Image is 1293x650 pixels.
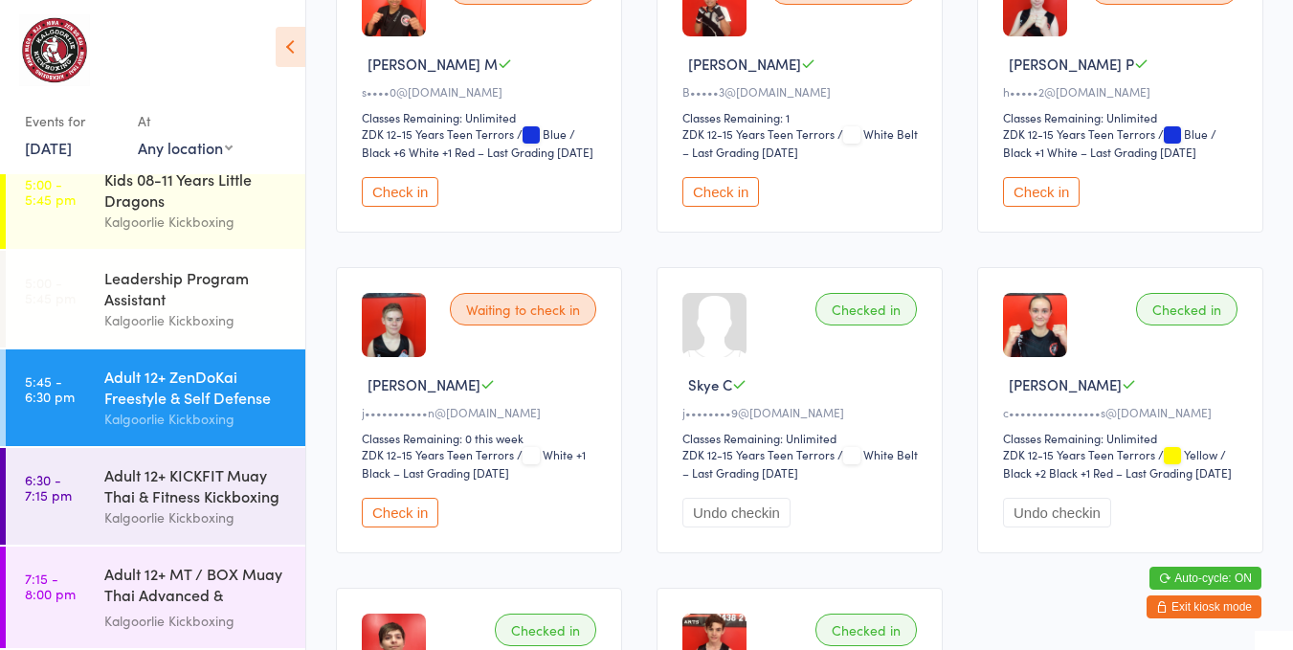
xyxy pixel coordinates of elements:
[1003,446,1155,462] div: ZDK 12-15 Years Teen Terrors
[362,177,438,207] button: Check in
[104,366,289,408] div: Adult 12+ ZenDoKai Freestyle & Self Defense
[368,374,480,394] span: [PERSON_NAME]
[682,498,791,527] button: Undo checkin
[682,83,923,100] div: B•••••3@[DOMAIN_NAME]
[362,109,602,125] div: Classes Remaining: Unlimited
[682,446,835,462] div: ZDK 12-15 Years Teen Terrors
[104,211,289,233] div: Kalgoorlie Kickboxing
[104,464,289,506] div: Adult 12+ KICKFIT Muay Thai & Fitness Kickboxing
[104,408,289,430] div: Kalgoorlie Kickboxing
[104,610,289,632] div: Kalgoorlie Kickboxing
[362,293,426,357] img: image1742988721.png
[362,404,602,420] div: j•••••••••••n@[DOMAIN_NAME]
[495,614,596,646] div: Checked in
[104,168,289,211] div: Kids 08-11 Years Little Dragons
[682,125,835,142] div: ZDK 12-15 Years Teen Terrors
[1136,293,1237,325] div: Checked in
[688,374,732,394] span: Skye C
[25,105,119,137] div: Events for
[1003,83,1243,100] div: h•••••2@[DOMAIN_NAME]
[19,14,90,86] img: Kalgoorlie Kickboxing
[682,430,923,446] div: Classes Remaining: Unlimited
[25,571,76,601] time: 7:15 - 8:00 pm
[362,83,602,100] div: s••••0@[DOMAIN_NAME]
[1003,430,1243,446] div: Classes Remaining: Unlimited
[682,109,923,125] div: Classes Remaining: 1
[362,498,438,527] button: Check in
[362,125,514,142] div: ZDK 12-15 Years Teen Terrors
[25,275,76,305] time: 5:00 - 5:45 pm
[1009,374,1122,394] span: [PERSON_NAME]
[104,563,289,610] div: Adult 12+ MT / BOX Muay Thai Advanced & SPARRING
[815,293,917,325] div: Checked in
[104,506,289,528] div: Kalgoorlie Kickboxing
[6,251,305,347] a: 5:00 -5:45 pmLeadership Program AssistantKalgoorlie Kickboxing
[1003,177,1080,207] button: Check in
[6,547,305,648] a: 7:15 -8:00 pmAdult 12+ MT / BOX Muay Thai Advanced & SPARRINGKalgoorlie Kickboxing
[25,137,72,158] a: [DATE]
[362,430,602,446] div: Classes Remaining: 0 this week
[1003,125,1155,142] div: ZDK 12-15 Years Teen Terrors
[682,177,759,207] button: Check in
[362,446,514,462] div: ZDK 12-15 Years Teen Terrors
[138,137,233,158] div: Any location
[368,54,498,74] span: [PERSON_NAME] M
[815,614,917,646] div: Checked in
[6,152,305,249] a: 5:00 -5:45 pmKids 08-11 Years Little DragonsKalgoorlie Kickboxing
[1003,404,1243,420] div: c••••••••••••••••s@[DOMAIN_NAME]
[1003,498,1111,527] button: Undo checkin
[688,54,801,74] span: [PERSON_NAME]
[1003,293,1067,357] img: image1732099010.png
[25,472,72,503] time: 6:30 - 7:15 pm
[104,309,289,331] div: Kalgoorlie Kickboxing
[1003,109,1243,125] div: Classes Remaining: Unlimited
[6,349,305,446] a: 5:45 -6:30 pmAdult 12+ ZenDoKai Freestyle & Self DefenseKalgoorlie Kickboxing
[682,404,923,420] div: j••••••••9@[DOMAIN_NAME]
[6,448,305,545] a: 6:30 -7:15 pmAdult 12+ KICKFIT Muay Thai & Fitness KickboxingKalgoorlie Kickboxing
[25,176,76,207] time: 5:00 - 5:45 pm
[138,105,233,137] div: At
[1009,54,1134,74] span: [PERSON_NAME] P
[1147,595,1261,618] button: Exit kiosk mode
[450,293,596,325] div: Waiting to check in
[104,267,289,309] div: Leadership Program Assistant
[1149,567,1261,590] button: Auto-cycle: ON
[25,373,75,404] time: 5:45 - 6:30 pm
